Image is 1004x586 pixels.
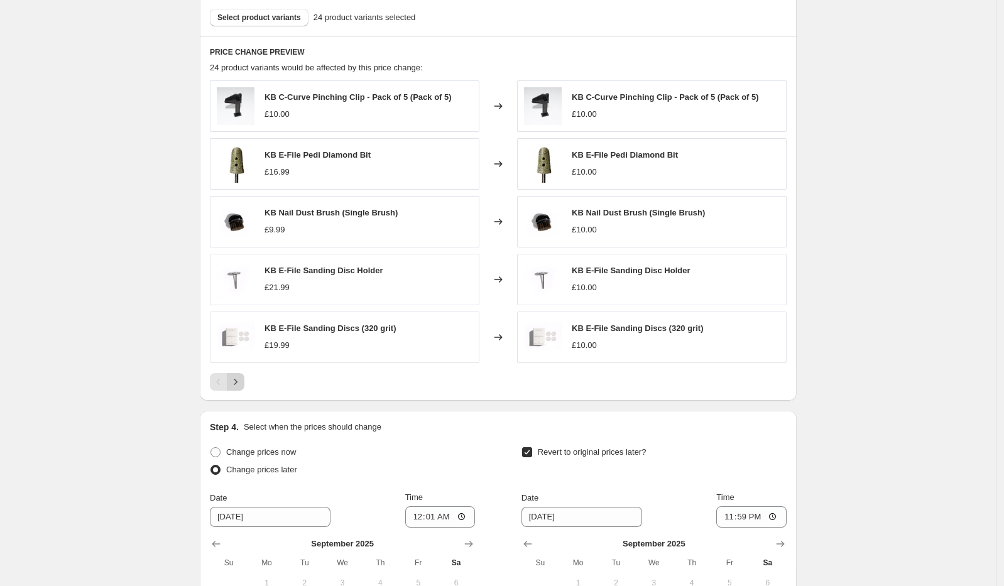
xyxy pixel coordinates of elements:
img: disc_holdermain_80x.png [217,261,254,298]
div: £10.00 [265,108,290,121]
span: KB E-File Pedi Diamond Bit [265,150,371,160]
th: Tuesday [286,553,324,573]
div: £9.99 [265,224,285,236]
span: We [329,558,356,568]
th: Thursday [673,553,711,573]
input: 12:00 [716,506,787,528]
img: DSC_0244_80x.jpg [217,87,254,125]
th: Monday [559,553,597,573]
span: Th [678,558,706,568]
span: KB Nail Dust Brush (Single Brush) [572,208,705,217]
span: Sa [754,558,782,568]
span: Tu [291,558,319,568]
th: Tuesday [597,553,635,573]
span: KB E-File Sanding Discs (320 grit) [265,323,396,333]
button: Show previous month, August 2025 [207,535,225,553]
span: Select product variants [217,13,301,23]
span: KB C-Curve Pinching Clip - Pack of 5 (Pack of 5) [265,92,452,102]
span: Change prices later [226,465,297,474]
div: £10.00 [572,281,597,294]
span: We [640,558,668,568]
button: Show next month, October 2025 [772,535,789,553]
h6: PRICE CHANGE PREVIEW [210,47,787,57]
span: 24 product variants selected [314,11,416,24]
img: Diamond_Pedi_Bit_-_White_80x.png [217,145,254,183]
th: Wednesday [635,553,673,573]
button: Next [227,373,244,391]
th: Saturday [749,553,787,573]
img: Screenshot_2025-06-18_134006_80x.png [524,203,562,241]
input: 9/13/2025 [210,507,330,527]
span: KB C-Curve Pinching Clip - Pack of 5 (Pack of 5) [572,92,759,102]
img: Screenshot_2025-06-18_134006_80x.png [217,203,254,241]
th: Wednesday [324,553,361,573]
th: Monday [248,553,285,573]
span: Fr [716,558,743,568]
span: Mo [253,558,280,568]
button: Show previous month, August 2025 [519,535,537,553]
span: Sa [442,558,470,568]
span: KB E-File Sanding Discs (320 grit) [572,323,704,333]
img: DSC_0244_80x.jpg [524,87,562,125]
div: £21.99 [265,281,290,294]
span: Date [521,493,538,502]
div: £10.00 [572,166,597,178]
div: £10.00 [572,108,597,121]
input: 12:00 [405,506,476,528]
p: Select when the prices should change [244,421,381,433]
span: Time [405,492,423,502]
span: KB E-File Pedi Diamond Bit [572,150,678,160]
span: Fr [405,558,432,568]
div: £10.00 [572,224,597,236]
div: £19.99 [265,339,290,352]
span: Su [215,558,243,568]
span: Change prices now [226,447,296,457]
span: Date [210,493,227,502]
input: 9/13/2025 [521,507,642,527]
span: Time [716,492,734,502]
img: disc_holdermain_80x.png [524,261,562,298]
span: Su [527,558,554,568]
img: Diamond_Pedi_Bit_-_White_80x.png [524,145,562,183]
button: Show next month, October 2025 [460,535,477,553]
div: £16.99 [265,166,290,178]
div: £10.00 [572,339,597,352]
img: discs_80x.png [217,318,254,356]
th: Friday [400,553,437,573]
th: Saturday [437,553,475,573]
span: KB E-File Sanding Disc Holder [265,266,383,275]
span: Revert to original prices later? [538,447,647,457]
button: Select product variants [210,9,308,26]
nav: Pagination [210,373,244,391]
th: Sunday [521,553,559,573]
span: KB E-File Sanding Disc Holder [572,266,690,275]
th: Thursday [361,553,399,573]
span: 24 product variants would be affected by this price change: [210,63,423,72]
th: Sunday [210,553,248,573]
span: Tu [602,558,630,568]
span: KB Nail Dust Brush (Single Brush) [265,208,398,217]
span: Mo [564,558,592,568]
th: Friday [711,553,748,573]
h2: Step 4. [210,421,239,433]
span: Th [366,558,394,568]
img: discs_80x.png [524,318,562,356]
